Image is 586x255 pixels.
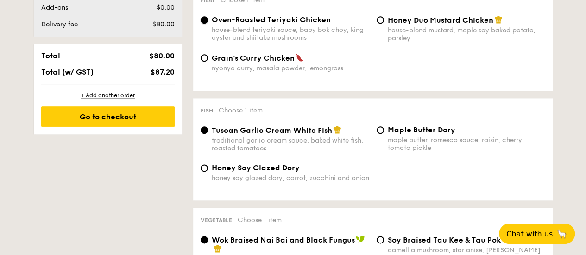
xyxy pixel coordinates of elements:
[377,126,384,134] input: Maple Butter Dorymaple butter, romesco sauce, raisin, cherry tomato pickle
[152,20,174,28] span: $80.00
[377,236,384,243] input: ⁠Soy Braised Tau Kee & Tau Pokcamellia mushroom, star anise, [PERSON_NAME]
[41,68,94,76] span: Total (w/ GST)
[214,244,222,253] img: icon-chef-hat.a58ddaea.svg
[212,174,369,182] div: honey soy glazed dory, carrot, zucchini and onion
[201,126,208,134] input: Tuscan Garlic Cream White Fishtraditional garlic cream sauce, baked white fish, roasted tomatoes
[41,92,175,99] div: + Add another order
[212,137,369,152] div: traditional garlic cream sauce, baked white fish, roasted tomatoes
[201,236,208,243] input: Wok Braised Nai Bai and Black Fungussuperior mushroom oyster soy sauce, crunchy black fungus, poa...
[388,125,455,134] span: Maple Butter Dory
[219,106,263,114] span: Choose 1 item
[41,4,68,12] span: Add-ons
[201,107,213,114] span: Fish
[212,236,355,244] span: Wok Braised Nai Bai and Black Fungus
[201,217,232,224] span: Vegetable
[41,20,78,28] span: Delivery fee
[212,126,332,135] span: Tuscan Garlic Cream White Fish
[388,16,493,25] span: Honey Duo Mustard Chicken
[499,224,575,244] button: Chat with us🦙
[212,15,331,24] span: Oven-Roasted Teriyaki Chicken
[556,229,567,239] span: 🦙
[201,164,208,172] input: Honey Soy Glazed Doryhoney soy glazed dory, carrot, zucchini and onion
[296,53,304,62] img: icon-spicy.37a8142b.svg
[388,26,545,42] div: house-blend mustard, maple soy baked potato, parsley
[212,163,300,172] span: Honey Soy Glazed Dory
[388,236,501,244] span: ⁠Soy Braised Tau Kee & Tau Pok
[333,125,341,134] img: icon-chef-hat.a58ddaea.svg
[212,26,369,42] div: house-blend teriyaki sauce, baby bok choy, king oyster and shiitake mushrooms
[212,64,369,72] div: nyonya curry, masala powder, lemongrass
[388,136,545,152] div: maple butter, romesco sauce, raisin, cherry tomato pickle
[356,235,365,243] img: icon-vegan.f8ff3823.svg
[506,230,553,238] span: Chat with us
[494,15,503,24] img: icon-chef-hat.a58ddaea.svg
[212,54,295,62] span: Grain's Curry Chicken
[388,246,545,254] div: camellia mushroom, star anise, [PERSON_NAME]
[149,51,174,60] span: $80.00
[156,4,174,12] span: $0.00
[238,216,282,224] span: Choose 1 item
[150,68,174,76] span: $87.20
[41,106,175,127] div: Go to checkout
[201,54,208,62] input: Grain's Curry Chickennyonya curry, masala powder, lemongrass
[41,51,60,60] span: Total
[377,16,384,24] input: Honey Duo Mustard Chickenhouse-blend mustard, maple soy baked potato, parsley
[201,16,208,24] input: Oven-Roasted Teriyaki Chickenhouse-blend teriyaki sauce, baby bok choy, king oyster and shiitake ...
